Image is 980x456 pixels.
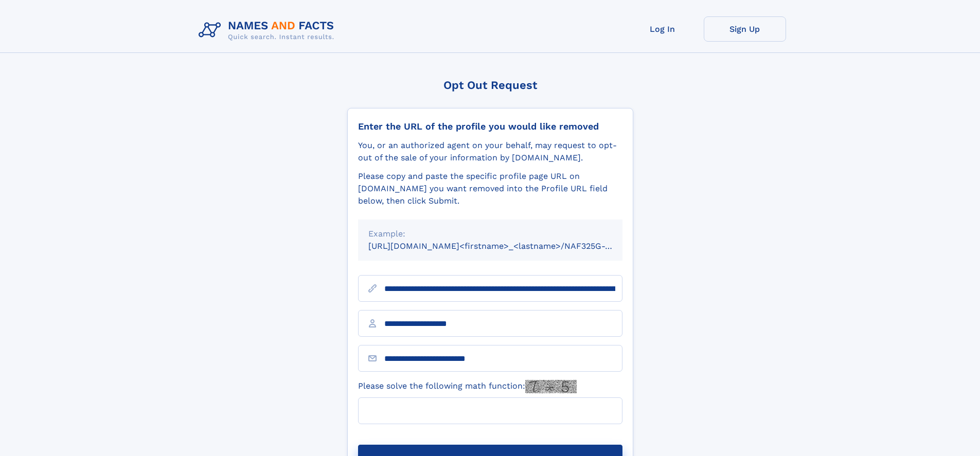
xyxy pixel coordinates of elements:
a: Log In [621,16,704,42]
label: Please solve the following math function: [358,380,577,393]
div: You, or an authorized agent on your behalf, may request to opt-out of the sale of your informatio... [358,139,622,164]
small: [URL][DOMAIN_NAME]<firstname>_<lastname>/NAF325G-xxxxxxxx [368,241,642,251]
img: Logo Names and Facts [194,16,343,44]
div: Please copy and paste the specific profile page URL on [DOMAIN_NAME] you want removed into the Pr... [358,170,622,207]
a: Sign Up [704,16,786,42]
div: Enter the URL of the profile you would like removed [358,121,622,132]
div: Opt Out Request [347,79,633,92]
div: Example: [368,228,612,240]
